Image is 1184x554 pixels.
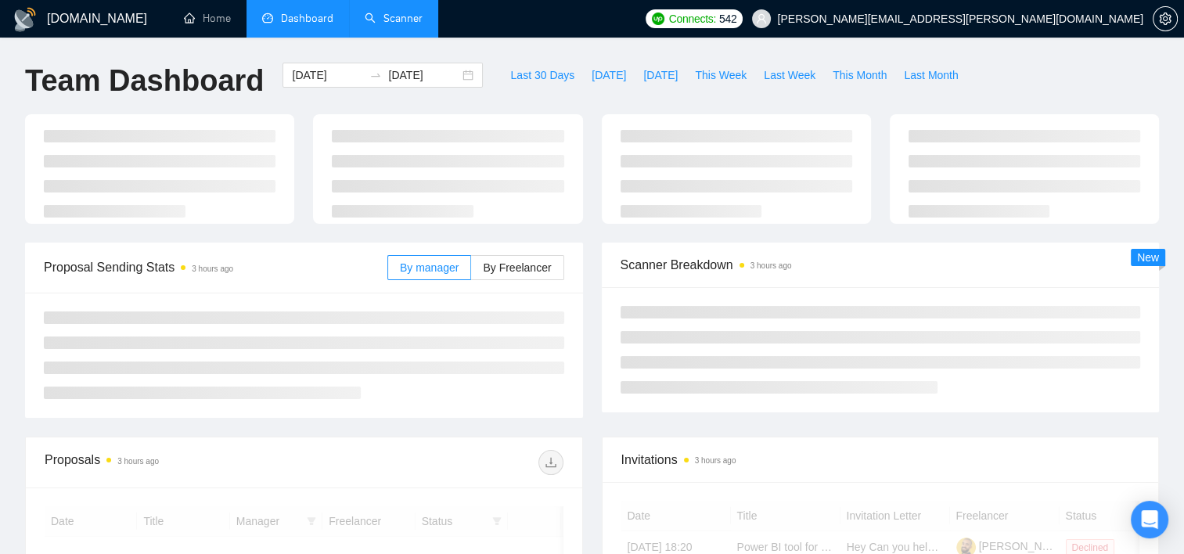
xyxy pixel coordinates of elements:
span: Last 30 Days [510,67,574,84]
button: This Month [824,63,895,88]
span: This Month [833,67,887,84]
span: Connects: [669,10,716,27]
span: user [756,13,767,24]
span: By manager [400,261,459,274]
a: homeHome [184,12,231,25]
button: Last Week [755,63,824,88]
span: setting [1153,13,1177,25]
span: Dashboard [281,12,333,25]
span: Last Week [764,67,815,84]
img: upwork-logo.png [652,13,664,25]
span: to [369,69,382,81]
button: Last 30 Days [502,63,583,88]
span: Proposal Sending Stats [44,257,387,277]
button: Last Month [895,63,966,88]
span: swap-right [369,69,382,81]
span: Scanner Breakdown [621,255,1141,275]
span: dashboard [262,13,273,23]
span: [DATE] [643,67,678,84]
a: setting [1153,13,1178,25]
span: By Freelancer [483,261,551,274]
span: This Week [695,67,747,84]
span: 542 [719,10,736,27]
button: setting [1153,6,1178,31]
img: logo [13,7,38,32]
time: 3 hours ago [192,264,233,273]
div: Proposals [45,450,304,475]
input: End date [388,67,459,84]
time: 3 hours ago [750,261,792,270]
button: This Week [686,63,755,88]
a: searchScanner [365,12,423,25]
span: Invitations [621,450,1140,469]
span: New [1137,251,1159,264]
div: Open Intercom Messenger [1131,501,1168,538]
button: [DATE] [583,63,635,88]
time: 3 hours ago [695,456,736,465]
span: [DATE] [592,67,626,84]
button: [DATE] [635,63,686,88]
input: Start date [292,67,363,84]
span: Last Month [904,67,958,84]
h1: Team Dashboard [25,63,264,99]
time: 3 hours ago [117,457,159,466]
